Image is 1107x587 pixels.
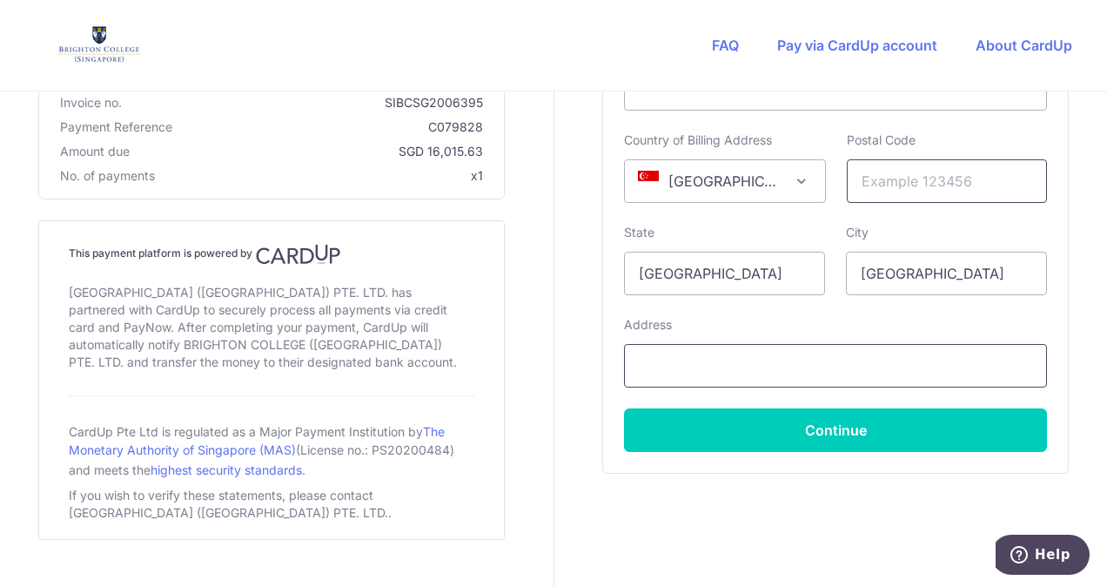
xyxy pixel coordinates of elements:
a: highest security standards [151,462,302,477]
a: Pay via CardUp account [777,37,937,54]
input: Example 123456 [847,159,1048,203]
button: Continue [624,408,1047,452]
label: Address [624,316,672,334]
h4: This payment platform is powered by [69,244,474,265]
span: SIBCSG2006395 [129,94,483,111]
div: If you wish to verify these statements, please contact [GEOGRAPHIC_DATA] ([GEOGRAPHIC_DATA]) PTE.... [69,483,474,525]
label: State [624,224,654,241]
span: C079828 [179,118,483,136]
span: Amount due [60,143,130,160]
label: Country of Billing Address [624,132,772,149]
a: About CardUp [976,37,1072,54]
div: [GEOGRAPHIC_DATA] ([GEOGRAPHIC_DATA]) PTE. LTD. has partnered with CardUp to securely process all... [69,280,474,374]
label: Postal Code [847,132,916,149]
div: CardUp Pte Ltd is regulated as a Major Payment Institution by (License no.: PS20200484) and meets... [69,417,474,483]
span: Singapore [625,160,824,202]
span: Singapore [624,159,825,203]
span: x1 [471,168,483,183]
span: SGD 16,015.63 [137,143,483,160]
a: FAQ [712,37,739,54]
span: translation missing: en.payment_reference [60,119,172,134]
label: City [846,224,869,241]
img: CardUp [256,244,341,265]
iframe: Opens a widget where you can find more information [996,535,1090,578]
span: No. of payments [60,167,155,185]
a: The Monetary Authority of Singapore (MAS) [69,424,445,457]
span: Invoice no. [60,94,122,111]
